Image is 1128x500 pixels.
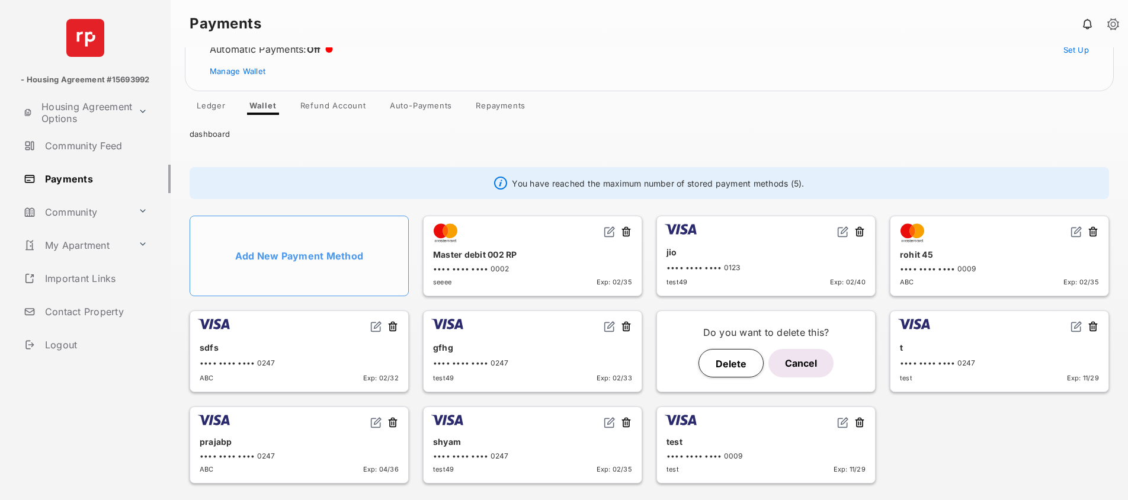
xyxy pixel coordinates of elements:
div: •••• •••• •••• 0123 [666,263,866,272]
img: svg+xml;base64,PHN2ZyB2aWV3Qm94PSIwIDAgMjQgMjQiIHdpZHRoPSIxNiIgaGVpZ2h0PSIxNiIgZmlsbD0ibm9uZSIgeG... [1071,226,1082,238]
span: Exp: 02/32 [363,374,399,382]
p: Do you want to delete this? [666,325,866,339]
span: Exp: 02/35 [597,465,632,473]
div: •••• •••• •••• 0002 [433,264,632,273]
span: test49 [433,465,454,473]
div: •••• •••• •••• 0247 [200,358,399,367]
img: svg+xml;base64,PHN2ZyB2aWV3Qm94PSIwIDAgMjQgMjQiIHdpZHRoPSIxNiIgaGVpZ2h0PSIxNiIgZmlsbD0ibm9uZSIgeG... [837,226,849,238]
span: Exp: 02/35 [597,278,632,286]
div: •••• •••• •••• 0247 [200,451,399,460]
span: Exp: 02/35 [1063,278,1099,286]
div: rohit 45 [900,245,1099,264]
img: svg+xml;base64,PHN2ZyB2aWV3Qm94PSIwIDAgMjQgMjQiIHdpZHRoPSIxNiIgaGVpZ2h0PSIxNiIgZmlsbD0ibm9uZSIgeG... [604,416,616,428]
img: svg+xml;base64,PHN2ZyB2aWV3Qm94PSIwIDAgMjQgMjQiIHdpZHRoPSIxNiIgaGVpZ2h0PSIxNiIgZmlsbD0ibm9uZSIgeG... [370,416,382,428]
span: test49 [433,374,454,382]
div: test [666,432,866,451]
span: Off [307,44,321,55]
span: Exp: 04/36 [363,465,399,473]
div: sdfs [200,338,399,357]
a: Payments [19,165,171,193]
a: Wallet [240,101,286,115]
a: Contact Property [19,297,171,326]
div: t [900,338,1099,357]
a: Refund Account [291,101,376,115]
span: Exp: 02/40 [830,278,866,286]
span: test49 [666,278,688,286]
div: You have reached the maximum number of stored payment methods (5). [190,167,1109,199]
div: jio [666,242,866,262]
span: ABC [900,278,914,286]
a: My Apartment [19,231,133,259]
a: Auto-Payments [380,101,462,115]
span: Exp: 02/33 [597,374,632,382]
span: seeee [433,278,451,286]
div: shyam [433,432,632,451]
span: test [900,374,912,382]
strong: Payments [190,17,261,31]
a: Repayments [466,101,535,115]
span: ABC [200,374,214,382]
img: svg+xml;base64,PHN2ZyB4bWxucz0iaHR0cDovL3d3dy53My5vcmcvMjAwMC9zdmciIHdpZHRoPSI2NCIgaGVpZ2h0PSI2NC... [66,19,104,57]
button: Delete [698,349,764,377]
div: •••• •••• •••• 0247 [900,358,1099,367]
a: Community [19,198,133,226]
a: Community Feed [19,132,171,160]
a: Logout [19,331,171,359]
span: test [666,465,679,473]
span: Exp: 11/29 [834,465,866,473]
a: Set Up [1063,45,1089,55]
div: •••• •••• •••• 0247 [433,451,632,460]
a: Manage Wallet [210,66,265,76]
img: svg+xml;base64,PHN2ZyB2aWV3Qm94PSIwIDAgMjQgMjQiIHdpZHRoPSIxNiIgaGVpZ2h0PSIxNiIgZmlsbD0ibm9uZSIgeG... [1071,320,1082,332]
div: Automatic Payments : [210,43,333,55]
div: •••• •••• •••• 0247 [433,358,632,367]
div: •••• •••• •••• 0009 [900,264,1099,273]
img: svg+xml;base64,PHN2ZyB2aWV3Qm94PSIwIDAgMjQgMjQiIHdpZHRoPSIxNiIgaGVpZ2h0PSIxNiIgZmlsbD0ibm9uZSIgeG... [837,416,849,428]
button: Cancel [768,349,834,377]
a: Housing Agreement Options [19,98,133,127]
div: •••• •••• •••• 0009 [666,451,866,460]
img: svg+xml;base64,PHN2ZyB2aWV3Qm94PSIwIDAgMjQgMjQiIHdpZHRoPSIxNiIgaGVpZ2h0PSIxNiIgZmlsbD0ibm9uZSIgeG... [370,320,382,332]
span: ABC [200,465,214,473]
img: svg+xml;base64,PHN2ZyB2aWV3Qm94PSIwIDAgMjQgMjQiIHdpZHRoPSIxNiIgaGVpZ2h0PSIxNiIgZmlsbD0ibm9uZSIgeG... [604,320,616,332]
div: Master debit 002 RP [433,245,632,264]
div: dashboard [171,115,1128,148]
p: - Housing Agreement #15693992 [21,74,149,86]
img: svg+xml;base64,PHN2ZyB2aWV3Qm94PSIwIDAgMjQgMjQiIHdpZHRoPSIxNiIgaGVpZ2h0PSIxNiIgZmlsbD0ibm9uZSIgeG... [604,226,616,238]
a: Important Links [19,264,152,293]
a: Ledger [187,101,235,115]
span: Exp: 11/29 [1067,374,1099,382]
div: prajabp [200,432,399,451]
div: gfhg [433,338,632,357]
